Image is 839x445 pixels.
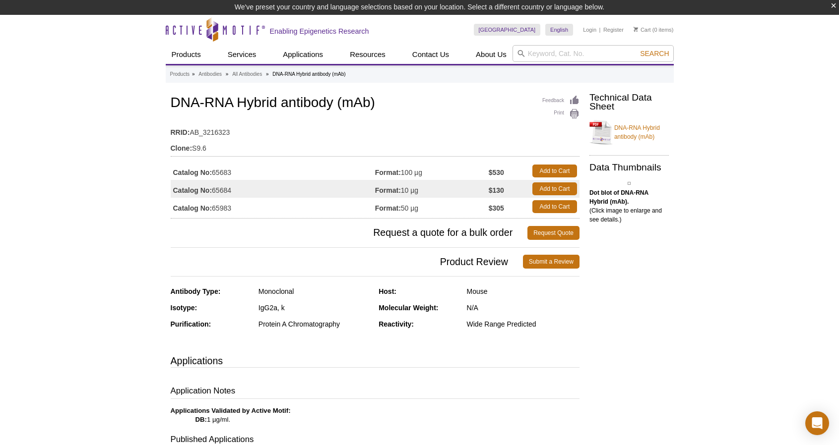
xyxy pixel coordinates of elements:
div: IgG2a, k [258,303,371,312]
strong: $130 [489,186,504,195]
img: DNA-RNA Hybrid (mAb) tested by dot blot analysis. [628,182,631,185]
b: Applications Validated by Active Motif: [171,407,291,414]
span: Search [640,50,669,57]
td: 65683 [171,162,375,180]
span: Request a quote for a bulk order [171,226,528,240]
a: About Us [470,45,513,64]
p: 1 µg/ml. [171,406,580,424]
strong: Molecular Weight: [379,304,438,312]
strong: Catalog No: [173,204,212,213]
a: Contact Us [406,45,455,64]
a: Antibodies [198,70,222,79]
li: » [192,71,195,77]
a: DNA-RNA Hybrid antibody (mAb) [589,117,669,147]
td: 100 µg [375,162,489,180]
p: (Click image to enlarge and see details.) [589,188,669,224]
a: Submit a Review [523,255,580,269]
div: Mouse [467,287,580,296]
h3: Application Notes [171,385,580,399]
strong: Catalog No: [173,168,212,177]
a: All Antibodies [232,70,262,79]
strong: Antibody Type: [171,287,221,295]
div: Open Intercom Messenger [805,411,829,435]
span: Product Review [171,255,523,269]
a: Add to Cart [532,165,577,177]
a: Request Quote [527,226,580,240]
a: Cart [634,26,651,33]
input: Keyword, Cat. No. [513,45,674,62]
td: S9.6 [171,138,580,154]
strong: $530 [489,168,504,177]
div: Wide Range Predicted [467,320,580,329]
h2: Data Thumbnails [589,163,669,172]
li: » [266,71,269,77]
a: Applications [277,45,329,64]
h1: DNA-RNA Hybrid antibody (mAb) [171,95,580,112]
a: Print [542,109,580,119]
a: Products [166,45,207,64]
strong: RRID: [171,128,190,137]
a: Resources [344,45,391,64]
li: » [226,71,229,77]
li: DNA-RNA Hybrid antibody (mAb) [272,71,345,77]
strong: Host: [379,287,396,295]
button: Search [637,49,672,58]
h2: Technical Data Sheet [589,93,669,111]
li: (0 items) [634,24,674,36]
strong: Reactivity: [379,320,414,328]
td: AB_3216323 [171,122,580,138]
a: English [545,24,573,36]
strong: $305 [489,204,504,213]
a: Products [170,70,190,79]
strong: Catalog No: [173,186,212,195]
a: [GEOGRAPHIC_DATA] [474,24,541,36]
strong: Purification: [171,320,211,328]
h2: Enabling Epigenetics Research [270,27,369,36]
li: | [599,24,601,36]
strong: Format: [375,168,401,177]
img: Your Cart [634,27,638,32]
td: 50 µg [375,198,489,216]
strong: Format: [375,186,401,195]
a: Services [222,45,262,64]
td: 65684 [171,180,375,198]
a: Add to Cart [532,200,577,213]
b: Dot blot of DNA-RNA Hybrid (mAb). [589,189,648,205]
a: Login [583,26,596,33]
h3: Applications [171,353,580,368]
strong: DB: [195,416,207,423]
strong: Format: [375,204,401,213]
div: N/A [467,303,580,312]
td: 65983 [171,198,375,216]
div: Protein A Chromatography [258,320,371,329]
strong: Isotype: [171,304,197,312]
strong: Clone: [171,144,193,153]
div: Monoclonal [258,287,371,296]
td: 10 µg [375,180,489,198]
a: Register [603,26,624,33]
a: Feedback [542,95,580,106]
a: Add to Cart [532,182,577,195]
